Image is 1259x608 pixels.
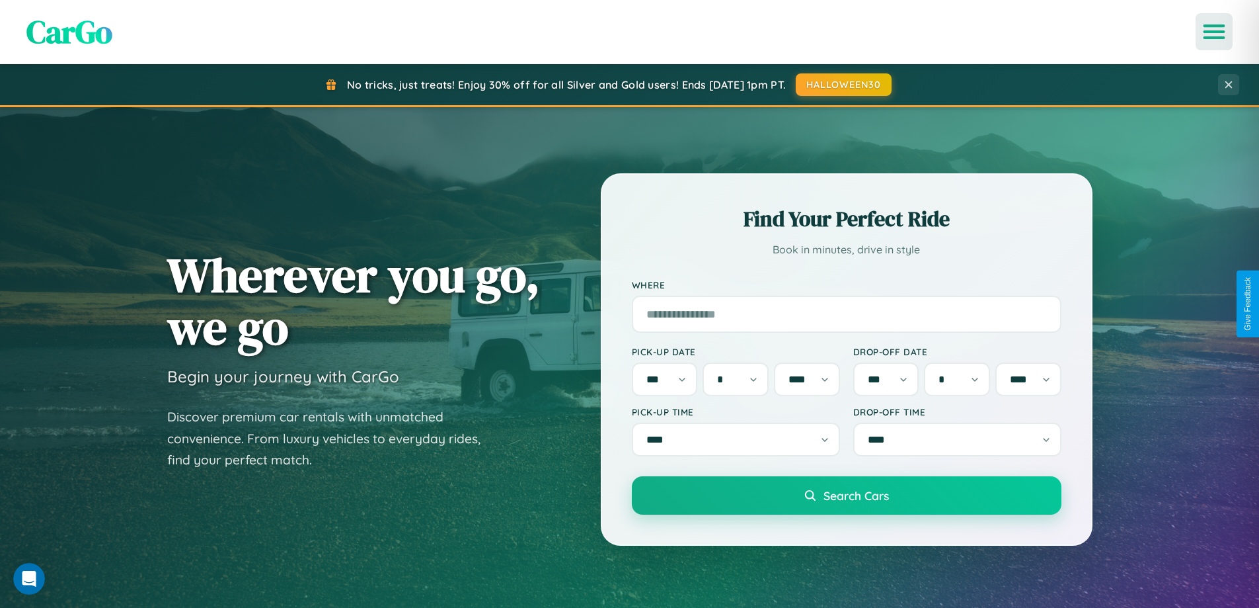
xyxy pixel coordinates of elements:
[796,73,892,96] button: HALLOWEEN30
[1196,13,1233,50] button: Open menu
[167,249,540,353] h1: Wherever you go, we go
[347,78,786,91] span: No tricks, just treats! Enjoy 30% off for all Silver and Gold users! Ends [DATE] 1pm PT.
[632,279,1061,290] label: Where
[13,563,45,595] iframe: Intercom live chat
[853,346,1061,357] label: Drop-off Date
[1243,277,1252,331] div: Give Feedback
[167,367,399,386] h3: Begin your journey with CarGo
[823,488,889,503] span: Search Cars
[167,406,498,471] p: Discover premium car rentals with unmatched convenience. From luxury vehicles to everyday rides, ...
[26,10,112,54] span: CarGo
[632,476,1061,515] button: Search Cars
[632,240,1061,259] p: Book in minutes, drive in style
[853,406,1061,417] label: Drop-off Time
[632,204,1061,234] h2: Find Your Perfect Ride
[632,406,840,417] label: Pick-up Time
[632,346,840,357] label: Pick-up Date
